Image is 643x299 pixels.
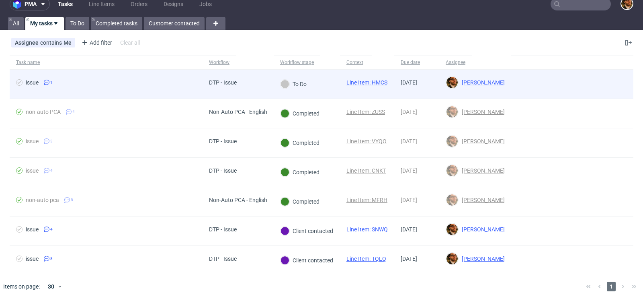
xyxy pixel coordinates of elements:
span: 1 [50,79,53,86]
div: Workflow stage [280,59,314,66]
span: [DATE] [401,138,417,144]
span: pma [25,1,37,7]
a: Line Item: MFRH [346,197,387,203]
div: issue [26,226,39,233]
a: My tasks [25,17,64,30]
div: Completed [281,109,319,118]
div: DTP - Issue [209,138,237,144]
div: Assignee [446,59,465,66]
span: [DATE] [401,197,417,203]
div: Me [63,39,72,46]
div: Completed [281,138,319,147]
img: Matteo Corsico [446,165,458,176]
span: [DATE] [401,109,417,115]
div: Clear all [119,37,141,48]
a: Line Item: VYQO [346,138,387,144]
span: 4 [72,109,75,115]
a: Line Item: HMCS [346,79,387,86]
div: DTP - Issue [209,167,237,174]
span: [DATE] [401,226,417,233]
img: Matteo Corsico [446,77,458,88]
img: Matteo Corsico [446,136,458,147]
span: [DATE] [401,167,417,174]
span: [PERSON_NAME] [459,79,505,86]
span: [DATE] [401,256,417,262]
span: Assignee [15,39,40,46]
a: Line Item: TQLQ [346,256,386,262]
div: issue [26,79,39,86]
a: Line Item: CNKT [346,167,386,174]
span: Task name [16,59,196,66]
div: non-auto pca [26,197,59,203]
div: 30 [43,281,57,292]
div: Add filter [78,36,114,49]
span: [PERSON_NAME] [459,109,505,115]
span: contains [40,39,63,46]
span: [PERSON_NAME] [459,138,505,144]
a: Line Item: SNWQ [346,226,388,233]
img: Matteo Corsico [446,106,458,118]
a: Line Item: ZUSS [346,109,385,115]
div: Client contacted [281,227,333,235]
div: Non-Auto PCA - English [209,109,267,115]
a: All [8,17,24,30]
span: [PERSON_NAME] [459,226,505,233]
div: DTP - Issue [209,256,237,262]
span: 3 [50,138,53,144]
span: [PERSON_NAME] [459,197,505,203]
div: issue [26,167,39,174]
a: To Do [66,17,89,30]
span: [DATE] [401,79,417,86]
span: 4 [50,226,53,233]
span: Due date [401,59,433,66]
span: Items on page: [3,283,40,291]
a: Completed tasks [91,17,142,30]
img: Matteo Corsico [446,194,458,206]
div: Context [346,59,366,66]
span: 8 [71,197,73,203]
div: Completed [281,168,319,177]
div: To Do [281,80,307,89]
div: DTP - Issue [209,79,237,86]
span: [PERSON_NAME] [459,256,505,262]
div: issue [26,138,39,144]
span: 8 [50,256,53,262]
div: DTP - Issue [209,226,237,233]
div: Workflow [209,59,229,66]
div: Completed [281,197,319,206]
a: Customer contacted [144,17,205,30]
span: [PERSON_NAME] [459,167,505,174]
div: non-auto PCA [26,109,61,115]
img: Matteo Corsico [446,224,458,235]
img: Matteo Corsico [446,253,458,264]
div: Non-Auto PCA - English [209,197,267,203]
div: issue [26,256,39,262]
span: 1 [607,282,616,291]
div: Client contacted [281,256,333,265]
span: 4 [50,167,53,174]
